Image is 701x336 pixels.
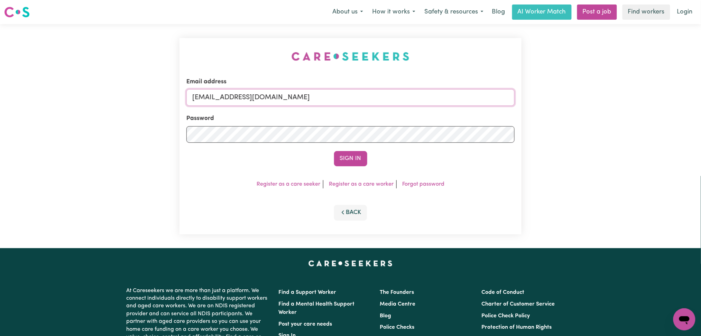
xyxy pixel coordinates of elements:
a: Code of Conduct [481,290,524,295]
a: Post your care needs [279,321,332,327]
img: Careseekers logo [4,6,30,18]
a: Charter of Customer Service [481,301,555,307]
a: Careseekers home page [308,261,393,266]
input: Email address [186,89,515,106]
a: Police Check Policy [481,313,530,319]
a: Register as a care worker [329,181,394,187]
label: Password [186,114,214,123]
iframe: Button to launch messaging window [673,308,695,330]
button: Back [334,205,367,220]
label: Email address [186,77,227,86]
a: Media Centre [380,301,416,307]
button: Safety & resources [420,5,488,19]
a: Protection of Human Rights [481,325,552,330]
button: Sign In [334,151,367,166]
a: Forgot password [402,181,444,187]
a: Post a job [577,4,617,20]
a: Find a Mental Health Support Worker [279,301,355,315]
button: How it works [368,5,420,19]
a: Find a Support Worker [279,290,336,295]
a: Login [673,4,697,20]
a: AI Worker Match [512,4,572,20]
a: Police Checks [380,325,415,330]
a: The Founders [380,290,414,295]
a: Blog [380,313,391,319]
button: About us [328,5,368,19]
a: Careseekers logo [4,4,30,20]
a: Find workers [622,4,670,20]
a: Blog [488,4,509,20]
a: Register as a care seeker [257,181,320,187]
